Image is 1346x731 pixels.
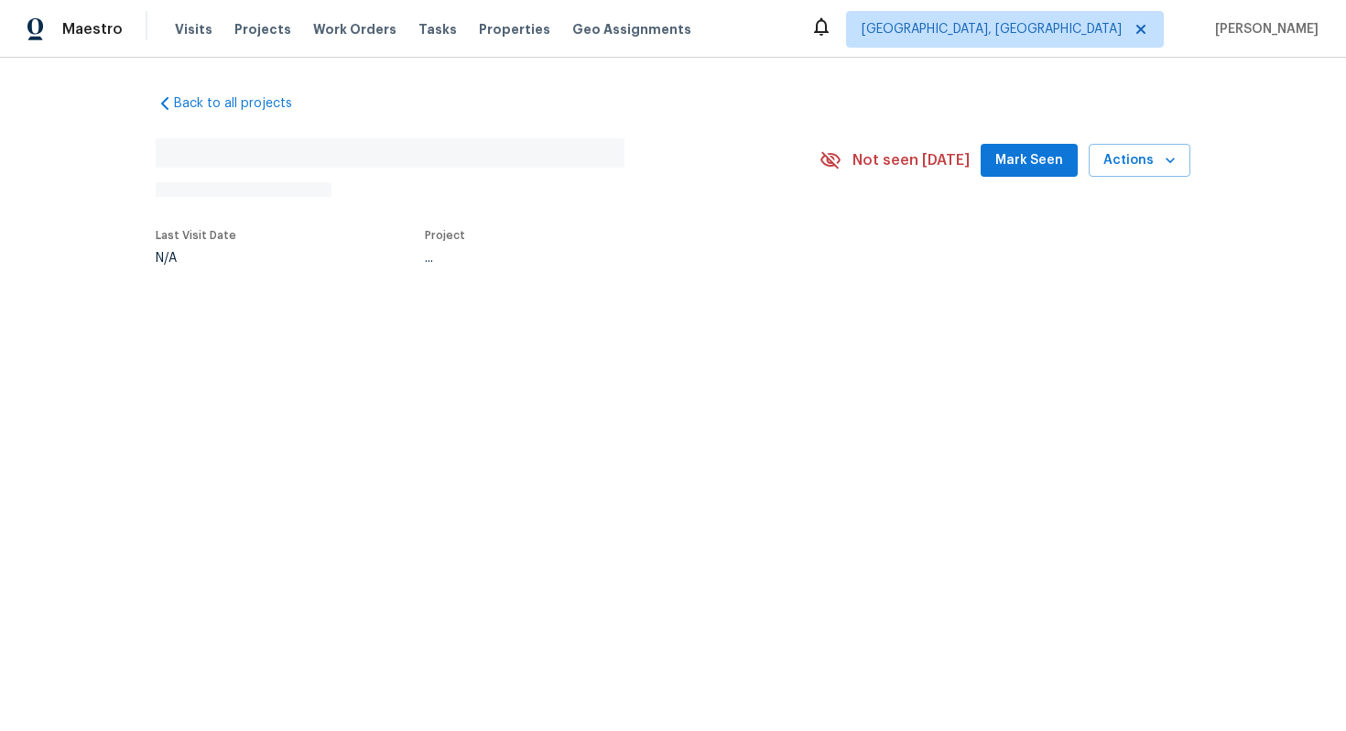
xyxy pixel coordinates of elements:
a: Back to all projects [156,94,331,113]
span: [GEOGRAPHIC_DATA], [GEOGRAPHIC_DATA] [862,20,1122,38]
span: [PERSON_NAME] [1208,20,1319,38]
span: Geo Assignments [572,20,691,38]
div: ... [425,252,776,265]
span: Work Orders [313,20,396,38]
span: Tasks [418,23,457,36]
span: Visits [175,20,212,38]
span: Projects [234,20,291,38]
span: Maestro [62,20,123,38]
span: Last Visit Date [156,230,236,241]
span: Properties [479,20,550,38]
div: N/A [156,252,236,265]
span: Actions [1103,149,1176,172]
button: Mark Seen [981,144,1078,178]
span: Project [425,230,465,241]
span: Mark Seen [995,149,1063,172]
span: Not seen [DATE] [852,151,970,169]
button: Actions [1089,144,1190,178]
